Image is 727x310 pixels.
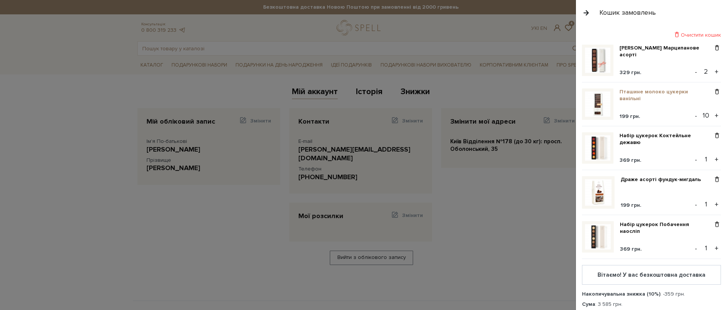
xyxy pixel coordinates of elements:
button: + [712,110,721,121]
div: Кошик замовлень [599,8,656,17]
img: Набір цукерок Коктейльне дежавю [585,135,610,161]
img: Пенал цукерок Марципанове асорті [585,48,610,73]
button: + [712,199,721,210]
div: : -359 грн. [582,291,721,298]
div: Очистити кошик [582,31,721,39]
button: + [712,243,721,254]
strong: Накопичувальна знижка (10%) [582,291,660,297]
button: - [692,110,700,121]
button: + [712,66,721,77]
div: Вітаємо! У вас безкоштовна доставка [588,271,715,278]
span: 369 грн. [620,246,642,252]
span: 369 грн. [619,157,641,163]
button: - [692,199,700,210]
button: - [692,154,700,165]
span: 199 грн. [619,113,640,119]
a: Пташине молоко цукерки ванільні [619,88,713,102]
a: Драже асорті фундук-мигдаль [621,176,707,183]
button: - [692,243,700,254]
span: 329 грн. [619,69,641,76]
button: + [712,154,721,165]
button: - [692,66,700,77]
span: 199 грн. [621,202,641,208]
div: : 3 585 грн. [582,301,721,308]
a: [PERSON_NAME] Марципанове асорті [619,45,713,58]
a: Набір цукерок Коктейльне дежавю [619,132,713,146]
a: Набір цукерок Побачення наосліп [620,221,713,235]
img: Драже асорті фундук-мигдаль [585,179,612,206]
img: Пташине молоко цукерки ванільні [585,91,610,117]
strong: Сума [582,301,595,307]
img: Набір цукерок Побачення наосліп [585,224,611,250]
